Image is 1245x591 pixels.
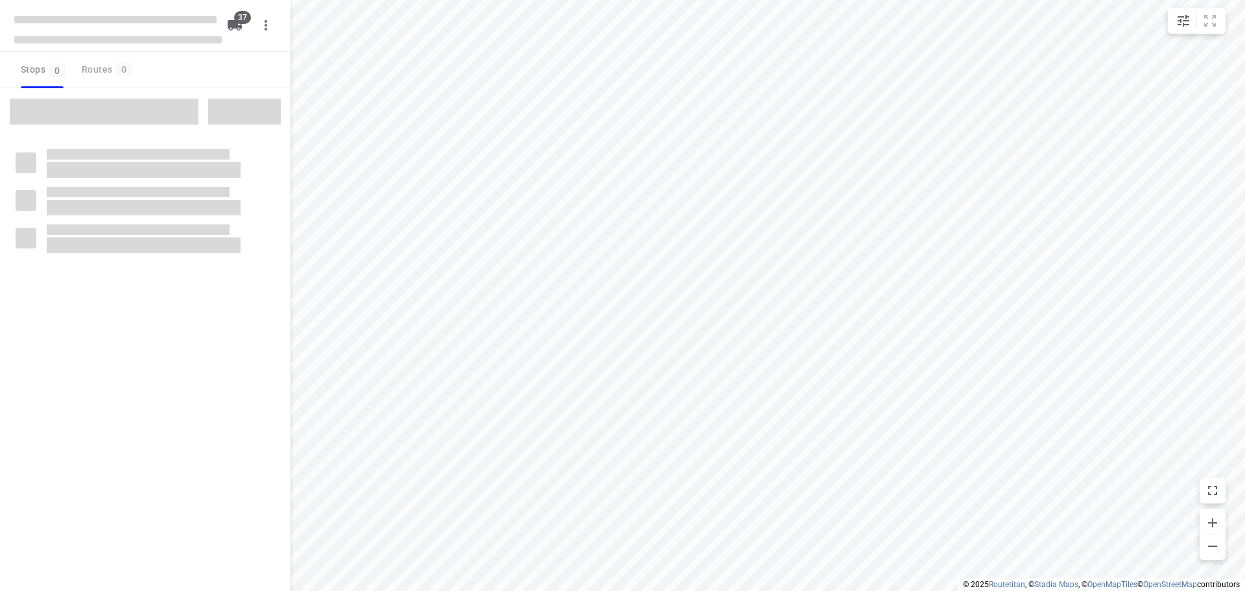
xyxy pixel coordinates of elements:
[1143,580,1197,589] a: OpenStreetMap
[1170,8,1196,34] button: Map settings
[1087,580,1137,589] a: OpenMapTiles
[963,580,1240,589] li: © 2025 , © , © © contributors
[989,580,1025,589] a: Routetitan
[1034,580,1078,589] a: Stadia Maps
[1168,8,1226,34] div: small contained button group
